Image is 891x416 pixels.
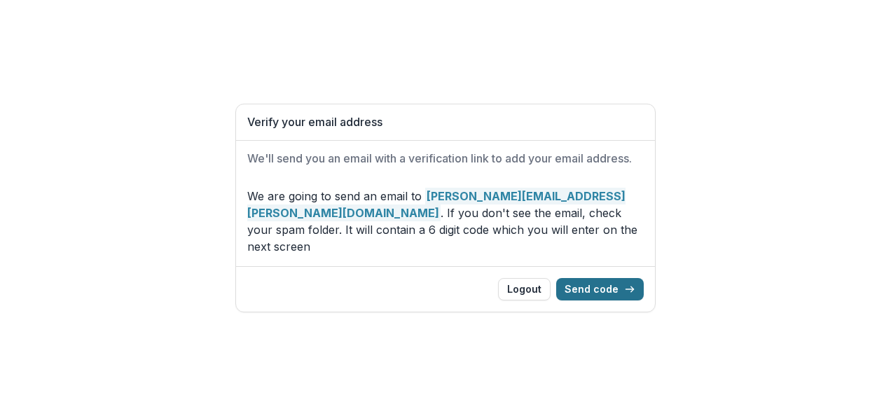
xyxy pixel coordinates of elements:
button: Send code [556,278,644,300]
h1: Verify your email address [247,116,644,129]
strong: [PERSON_NAME][EMAIL_ADDRESS][PERSON_NAME][DOMAIN_NAME] [247,188,626,221]
p: We are going to send an email to . If you don't see the email, check your spam folder. It will co... [247,188,644,255]
button: Logout [498,278,551,300]
h2: We'll send you an email with a verification link to add your email address. [247,152,644,165]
